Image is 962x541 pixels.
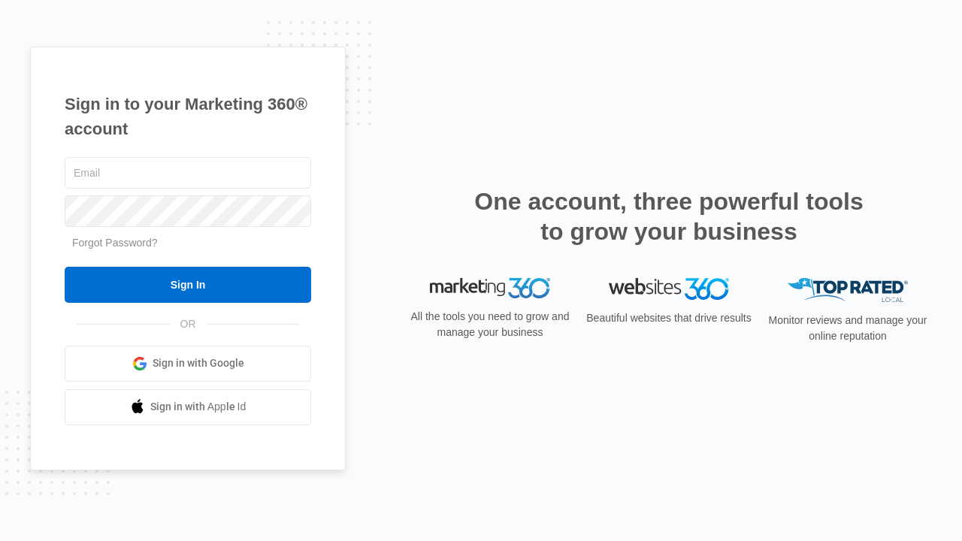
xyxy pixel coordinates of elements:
[65,346,311,382] a: Sign in with Google
[406,309,574,340] p: All the tools you need to grow and manage your business
[65,389,311,425] a: Sign in with Apple Id
[72,237,158,249] a: Forgot Password?
[65,267,311,303] input: Sign In
[470,186,868,246] h2: One account, three powerful tools to grow your business
[150,399,247,415] span: Sign in with Apple Id
[609,278,729,300] img: Websites 360
[430,278,550,299] img: Marketing 360
[585,310,753,326] p: Beautiful websites that drive results
[170,316,207,332] span: OR
[65,92,311,141] h1: Sign in to your Marketing 360® account
[65,157,311,189] input: Email
[153,355,244,371] span: Sign in with Google
[764,313,932,344] p: Monitor reviews and manage your online reputation
[788,278,908,303] img: Top Rated Local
